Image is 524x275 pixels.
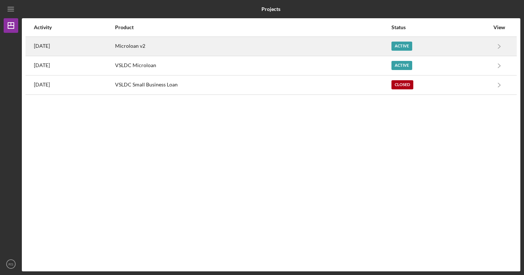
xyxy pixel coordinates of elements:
[34,43,50,49] time: 2025-10-06 15:46
[261,6,280,12] b: Projects
[391,80,413,89] div: Closed
[8,262,13,266] text: RS
[115,37,391,55] div: Microloan v2
[115,57,391,75] div: VSLDC Microloan
[34,62,50,68] time: 2025-09-16 05:11
[34,24,114,30] div: Activity
[115,76,391,94] div: VSLDC Small Business Loan
[391,61,412,70] div: Active
[490,24,508,30] div: View
[115,24,391,30] div: Product
[391,24,489,30] div: Status
[34,82,50,88] time: 2025-05-28 18:34
[4,257,18,271] button: RS
[391,42,412,51] div: Active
